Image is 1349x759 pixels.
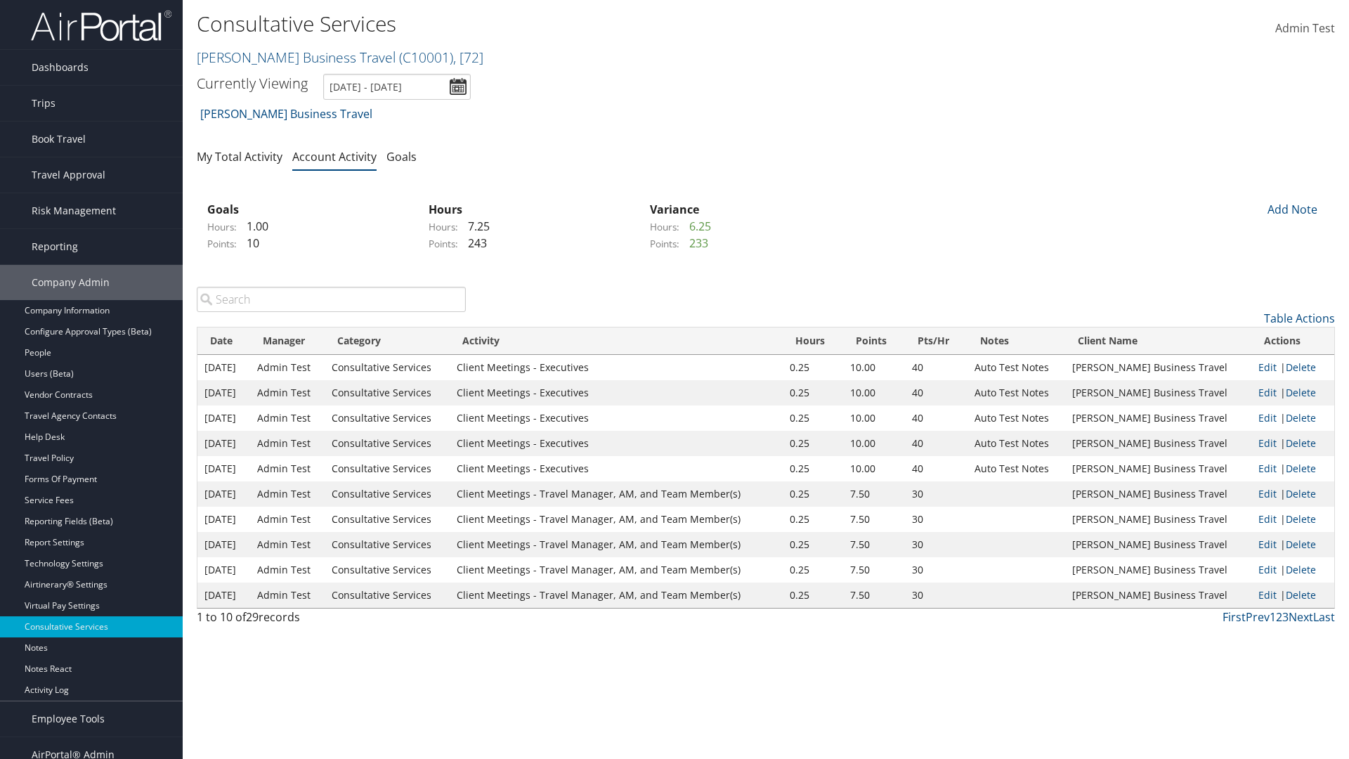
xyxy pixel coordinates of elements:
[905,431,967,456] td: 40
[1251,355,1334,380] td: |
[450,557,783,583] td: Client Meetings - Travel Manager, AM, and Team Member(s)
[450,507,783,532] td: Client Meetings - Travel Manager, AM, and Team Member(s)
[250,355,325,380] td: Admin Test
[783,406,843,431] td: 0.25
[197,74,308,93] h3: Currently Viewing
[1251,456,1334,481] td: |
[783,557,843,583] td: 0.25
[207,202,239,217] strong: Goals
[292,149,377,164] a: Account Activity
[1258,538,1277,551] a: Edit
[250,583,325,608] td: Admin Test
[1258,563,1277,576] a: Edit
[1065,355,1251,380] td: [PERSON_NAME] Business Travel
[1286,538,1316,551] a: Delete
[429,202,462,217] strong: Hours
[1258,487,1277,500] a: Edit
[1286,487,1316,500] a: Delete
[325,355,450,380] td: Consultative Services
[843,583,905,608] td: 7.50
[843,355,905,380] td: 10.00
[905,380,967,406] td: 40
[783,583,843,608] td: 0.25
[325,583,450,608] td: Consultative Services
[197,532,250,557] td: [DATE]
[783,431,843,456] td: 0.25
[32,50,89,85] span: Dashboards
[1065,406,1251,431] td: [PERSON_NAME] Business Travel
[967,355,1065,380] td: Auto Test Notes
[197,609,466,632] div: 1 to 10 of records
[32,122,86,157] span: Book Travel
[650,220,679,234] label: Hours:
[1251,327,1334,355] th: Actions
[1065,532,1251,557] td: [PERSON_NAME] Business Travel
[429,220,458,234] label: Hours:
[246,609,259,625] span: 29
[1286,512,1316,526] a: Delete
[1286,411,1316,424] a: Delete
[1258,411,1277,424] a: Edit
[783,507,843,532] td: 0.25
[783,380,843,406] td: 0.25
[1223,609,1246,625] a: First
[461,235,487,251] span: 243
[1313,609,1335,625] a: Last
[399,48,453,67] span: ( C10001 )
[197,456,250,481] td: [DATE]
[1251,481,1334,507] td: |
[450,406,783,431] td: Client Meetings - Executives
[325,507,450,532] td: Consultative Services
[905,481,967,507] td: 30
[1258,201,1324,218] div: Add Note
[450,327,783,355] th: Activity: activate to sort column ascending
[843,456,905,481] td: 10.00
[250,406,325,431] td: Admin Test
[905,327,967,355] th: Pts/Hr
[250,380,325,406] td: Admin Test
[1251,380,1334,406] td: |
[783,355,843,380] td: 0.25
[240,219,268,234] span: 1.00
[843,557,905,583] td: 7.50
[1251,532,1334,557] td: |
[682,235,708,251] span: 233
[450,355,783,380] td: Client Meetings - Executives
[1065,583,1251,608] td: [PERSON_NAME] Business Travel
[967,406,1065,431] td: Auto Test Notes
[1065,507,1251,532] td: [PERSON_NAME] Business Travel
[450,431,783,456] td: Client Meetings - Executives
[1276,609,1282,625] a: 2
[1258,588,1277,602] a: Edit
[1251,431,1334,456] td: |
[1065,431,1251,456] td: [PERSON_NAME] Business Travel
[207,237,237,251] label: Points:
[450,583,783,608] td: Client Meetings - Travel Manager, AM, and Team Member(s)
[250,431,325,456] td: Admin Test
[650,202,699,217] strong: Variance
[31,9,171,42] img: airportal-logo.png
[250,481,325,507] td: Admin Test
[967,327,1065,355] th: Notes
[843,507,905,532] td: 7.50
[197,406,250,431] td: [DATE]
[323,74,471,100] input: [DATE] - [DATE]
[250,532,325,557] td: Admin Test
[1286,588,1316,602] a: Delete
[32,157,105,193] span: Travel Approval
[905,355,967,380] td: 40
[1258,386,1277,399] a: Edit
[197,48,483,67] a: [PERSON_NAME] Business Travel
[197,380,250,406] td: [DATE]
[197,9,956,39] h1: Consultative Services
[843,532,905,557] td: 7.50
[197,507,250,532] td: [DATE]
[1258,462,1277,475] a: Edit
[325,481,450,507] td: Consultative Services
[197,355,250,380] td: [DATE]
[197,481,250,507] td: [DATE]
[197,149,282,164] a: My Total Activity
[32,193,116,228] span: Risk Management
[905,557,967,583] td: 30
[1286,462,1316,475] a: Delete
